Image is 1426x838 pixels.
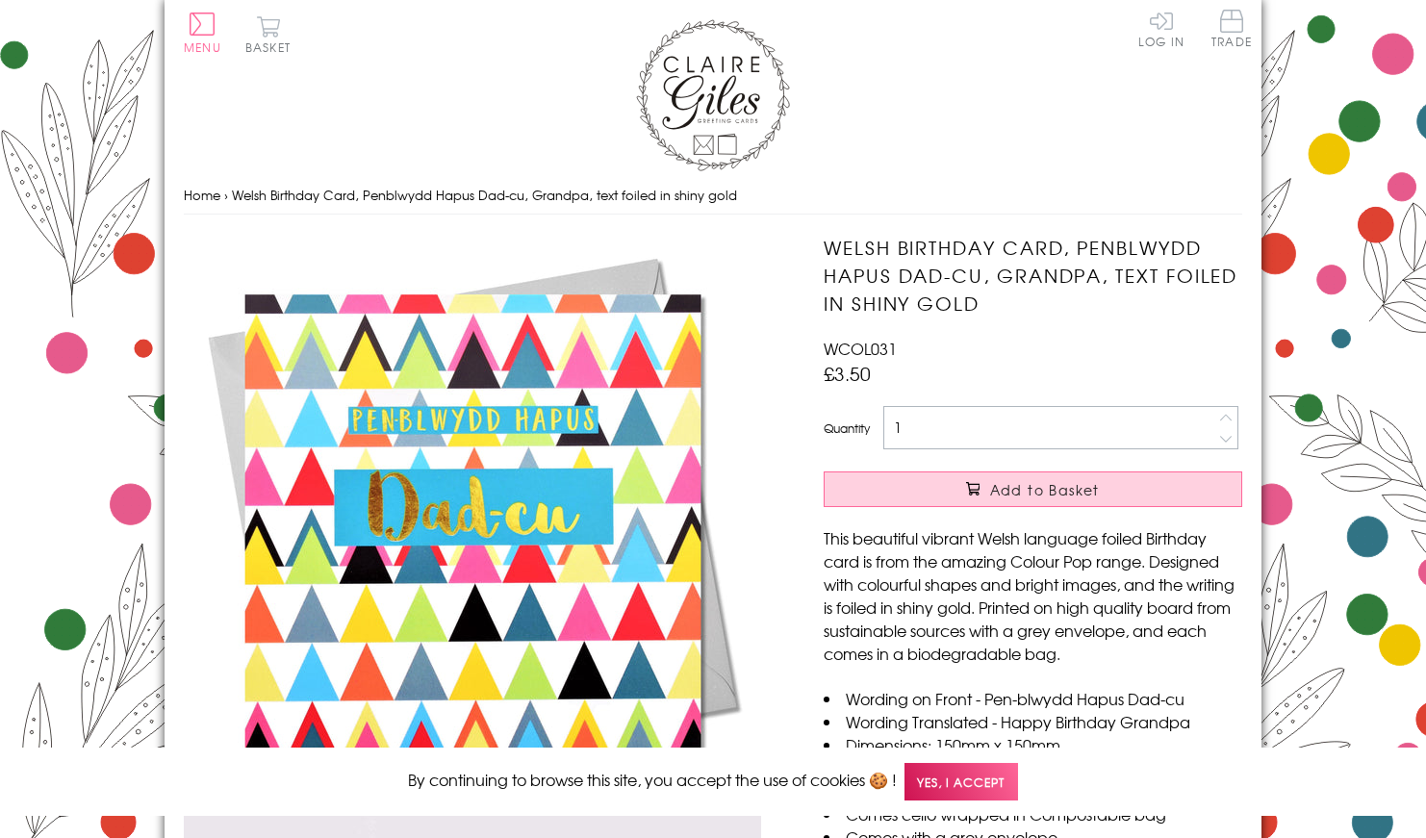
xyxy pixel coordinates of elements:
h1: Welsh Birthday Card, Penblwydd Hapus Dad-cu, Grandpa, text foiled in shiny gold [824,234,1242,317]
span: › [224,186,228,204]
span: Trade [1211,10,1252,47]
span: Welsh Birthday Card, Penblwydd Hapus Dad-cu, Grandpa, text foiled in shiny gold [232,186,737,204]
label: Quantity [824,419,870,437]
button: Menu [184,13,221,53]
li: Wording on Front - Pen-blwydd Hapus Dad-cu [824,687,1242,710]
a: Trade [1211,10,1252,51]
span: WCOL031 [824,337,897,360]
span: Yes, I accept [904,763,1018,800]
span: Menu [184,38,221,56]
span: Add to Basket [990,480,1100,499]
nav: breadcrumbs [184,176,1242,216]
a: Log In [1138,10,1184,47]
p: This beautiful vibrant Welsh language foiled Birthday card is from the amazing Colour Pop range. ... [824,526,1242,665]
img: Welsh Birthday Card, Penblwydd Hapus Dad-cu, Grandpa, text foiled in shiny gold [184,234,761,811]
button: Add to Basket [824,471,1242,507]
span: £3.50 [824,360,871,387]
img: Claire Giles Greetings Cards [636,19,790,171]
a: Home [184,186,220,204]
button: Basket [242,15,294,53]
li: Dimensions: 150mm x 150mm [824,733,1242,756]
li: Wording Translated - Happy Birthday Grandpa [824,710,1242,733]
